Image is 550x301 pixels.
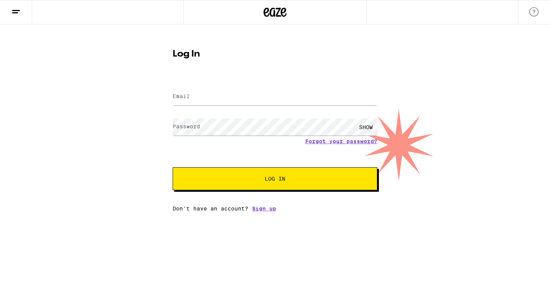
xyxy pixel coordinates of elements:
[173,88,377,105] input: Email
[173,93,190,99] label: Email
[252,206,276,212] a: Sign up
[305,138,377,144] a: Forgot your password?
[173,206,377,212] div: Don't have an account?
[354,118,377,136] div: SHOW
[173,167,377,190] button: Log In
[265,176,285,181] span: Log In
[173,123,200,129] label: Password
[173,50,377,59] h1: Log In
